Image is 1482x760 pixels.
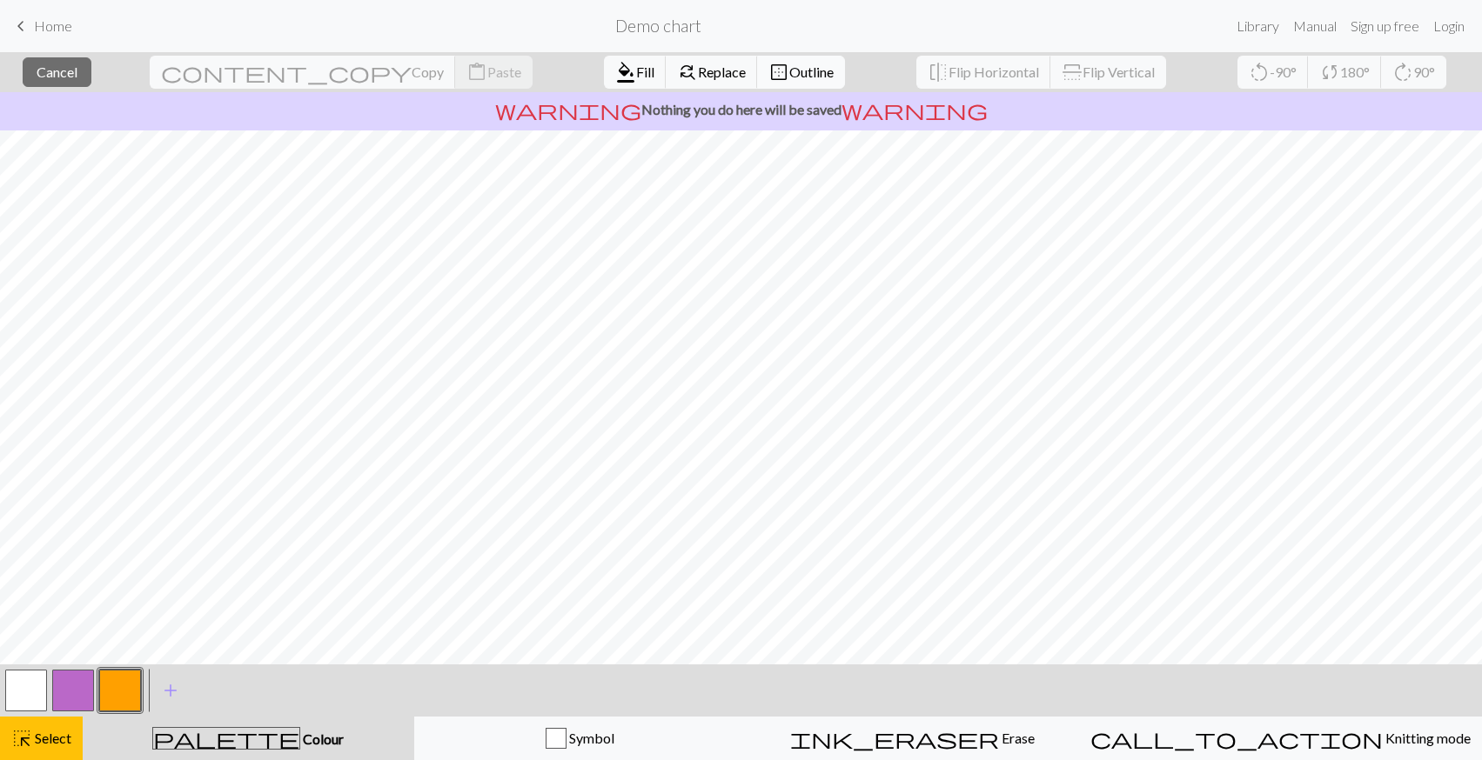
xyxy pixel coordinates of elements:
span: warning [495,97,641,122]
span: Outline [789,63,834,80]
a: Home [10,11,72,41]
span: call_to_action [1090,726,1383,750]
span: Cancel [37,63,77,80]
span: highlight_alt [11,726,32,750]
span: Copy [412,63,444,80]
a: Manual [1286,9,1344,43]
button: 90° [1381,56,1446,89]
span: Replace [698,63,746,80]
button: Symbol [414,717,747,760]
button: Copy [150,56,456,89]
span: Fill [636,63,654,80]
span: flip [1060,62,1084,83]
span: sync [1319,60,1340,84]
span: content_copy [161,60,412,84]
span: keyboard_arrow_left [10,14,31,38]
span: find_replace [677,60,698,84]
span: warning [842,97,988,122]
button: Cancel [23,57,91,87]
span: format_color_fill [615,60,636,84]
button: 180° [1308,56,1382,89]
h2: Demo chart [615,16,701,36]
button: Colour [83,717,414,760]
span: add [160,678,181,703]
span: border_outer [768,60,789,84]
span: -90° [1270,63,1297,80]
span: Flip Horizontal [949,63,1039,80]
span: 90° [1413,63,1435,80]
button: Fill [604,56,667,89]
span: Select [32,730,71,746]
span: Colour [300,730,344,747]
p: Nothing you do here will be saved [7,99,1475,120]
button: Replace [666,56,758,89]
span: Symbol [567,730,614,746]
span: Flip Vertical [1083,63,1155,80]
a: Library [1230,9,1286,43]
span: rotate_right [1392,60,1413,84]
button: Knitting mode [1079,717,1482,760]
span: flip [928,60,949,84]
span: 180° [1340,63,1370,80]
button: Erase [747,717,1079,760]
span: Home [34,17,72,34]
button: Flip Horizontal [916,56,1051,89]
button: Outline [757,56,845,89]
span: ink_eraser [790,726,999,750]
span: Knitting mode [1383,730,1471,746]
span: palette [153,726,299,750]
button: -90° [1237,56,1309,89]
span: Erase [999,730,1035,746]
a: Sign up free [1344,9,1426,43]
span: rotate_left [1249,60,1270,84]
a: Login [1426,9,1472,43]
button: Flip Vertical [1050,56,1166,89]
